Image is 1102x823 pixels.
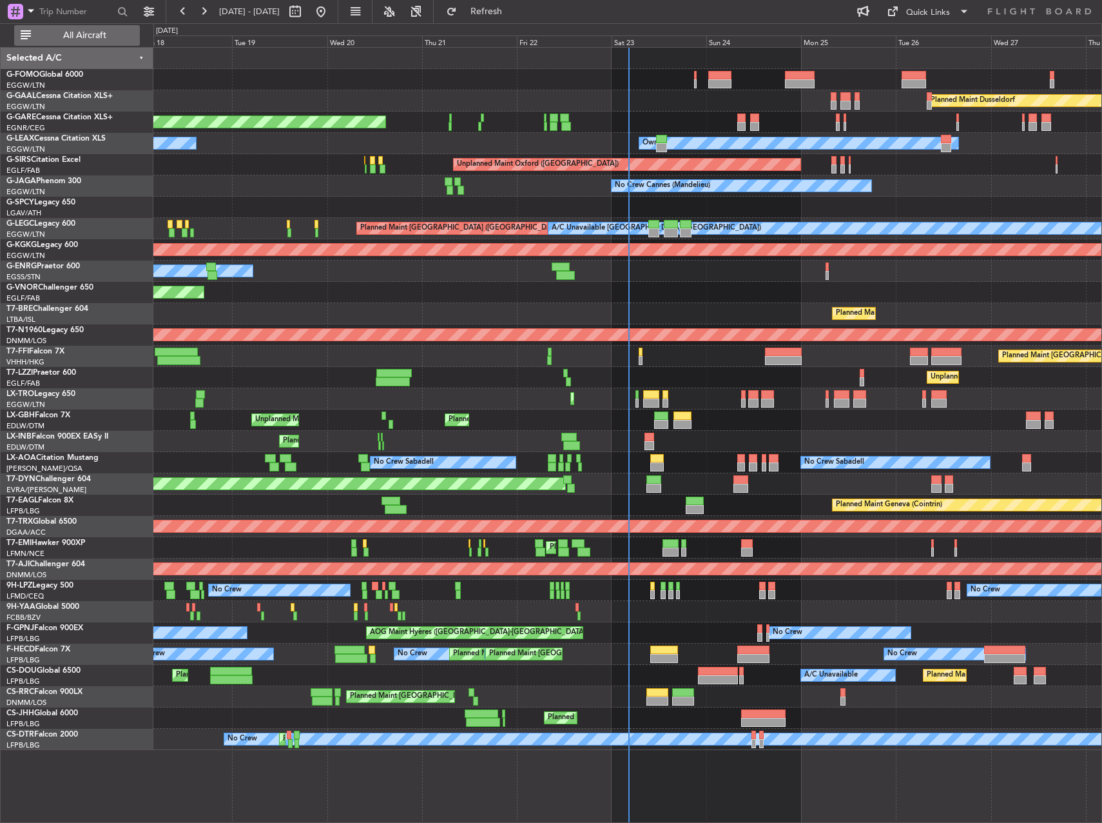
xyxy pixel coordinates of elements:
div: Sun 24 [706,35,801,47]
div: Thu 21 [422,35,517,47]
div: Planned Maint [GEOGRAPHIC_DATA] ([GEOGRAPHIC_DATA]) [548,708,751,728]
div: Tue 19 [232,35,327,47]
a: G-GAALCessna Citation XLS+ [6,92,113,100]
a: DNMM/LOS [6,698,46,708]
span: All Aircraft [34,31,136,40]
a: LX-AOACitation Mustang [6,454,99,462]
span: G-VNOR [6,284,38,292]
div: [DATE] [156,26,178,37]
a: G-LEGCLegacy 600 [6,220,75,228]
a: EGGW/LTN [6,400,45,410]
div: Planned Maint Geneva (Cointrin) [283,431,389,451]
span: T7-FFI [6,348,29,355]
a: G-FOMOGlobal 6000 [6,71,83,79]
a: EGLF/FAB [6,166,40,175]
div: Planned Maint [GEOGRAPHIC_DATA] ([GEOGRAPHIC_DATA]) [360,219,563,238]
span: LX-TRO [6,390,34,398]
a: LTBA/ISL [6,315,35,324]
a: EGNR/CEG [6,123,45,133]
a: LFMD/CEQ [6,591,44,601]
div: No Crew [773,623,802,642]
a: EDLW/DTM [6,421,44,431]
a: 9H-LPZLegacy 500 [6,582,73,590]
a: EGSS/STN [6,272,41,282]
div: AOG Maint Hyères ([GEOGRAPHIC_DATA]-[GEOGRAPHIC_DATA]) [370,623,588,642]
a: CS-DTRFalcon 2000 [6,731,78,739]
span: G-JAGA [6,177,36,185]
div: Planned Maint [PERSON_NAME] [550,538,657,557]
a: LFPB/LBG [6,740,40,750]
span: [DATE] - [DATE] [219,6,280,17]
a: T7-TRXGlobal 6500 [6,518,77,526]
a: EGGW/LTN [6,187,45,197]
a: G-ENRGPraetor 600 [6,263,80,270]
a: LGAV/ATH [6,208,41,218]
div: Planned Maint Nice ([GEOGRAPHIC_DATA]) [449,410,592,430]
a: EGGW/LTN [6,81,45,90]
span: G-FOMO [6,71,39,79]
span: CS-RRC [6,688,34,696]
span: LX-INB [6,433,32,441]
span: G-GAAL [6,92,36,100]
a: DGAA/ACC [6,528,46,537]
a: T7-AJIChallenger 604 [6,560,85,568]
span: G-LEAX [6,135,34,143]
span: G-SPCY [6,199,34,206]
div: No Crew [971,580,1000,600]
a: CS-DOUGlobal 6500 [6,667,81,675]
span: T7-TRX [6,518,33,526]
div: Planned Maint [GEOGRAPHIC_DATA] ([GEOGRAPHIC_DATA]) [489,644,692,664]
a: LFPB/LBG [6,677,40,686]
a: T7-LZZIPraetor 600 [6,369,76,377]
span: F-GPNJ [6,624,34,632]
div: Planned Maint [GEOGRAPHIC_DATA] ([GEOGRAPHIC_DATA]) [176,666,379,685]
span: CS-DTR [6,731,34,739]
span: T7-EMI [6,539,32,547]
input: Trip Number [39,2,113,21]
a: VHHH/HKG [6,357,44,367]
div: Wed 20 [327,35,422,47]
a: DNMM/LOS [6,336,46,346]
a: T7-DYNChallenger 604 [6,475,91,483]
a: EGGW/LTN [6,144,45,154]
a: LX-INBFalcon 900EX EASy II [6,433,108,441]
a: LFMN/NCE [6,549,44,559]
span: T7-EAGL [6,497,38,504]
div: Unplanned Maint [GEOGRAPHIC_DATA] ([GEOGRAPHIC_DATA]) [255,410,467,430]
div: No Crew Sabadell [374,453,434,472]
span: G-LEGC [6,220,34,228]
a: [PERSON_NAME]/QSA [6,464,82,473]
div: A/C Unavailable [804,666,858,685]
span: G-ENRG [6,263,37,270]
a: LFPB/LBG [6,719,40,729]
div: Planned Maint Geneva (Cointrin) [836,495,942,515]
div: No Crew Sabadell [804,453,864,472]
div: Sat 23 [612,35,706,47]
a: T7-EMIHawker 900XP [6,539,85,547]
span: CS-JHH [6,709,34,717]
a: G-SIRSCitation Excel [6,156,81,164]
a: LFPB/LBG [6,634,40,644]
div: No Crew [398,644,427,664]
a: T7-BREChallenger 604 [6,305,88,313]
a: G-VNORChallenger 650 [6,284,93,292]
div: Planned Maint [GEOGRAPHIC_DATA] ([GEOGRAPHIC_DATA]) [350,687,553,706]
a: T7-FFIFalcon 7X [6,348,64,355]
a: G-LEAXCessna Citation XLS [6,135,106,143]
a: 9H-YAAGlobal 5000 [6,603,79,611]
div: Quick Links [906,6,950,19]
a: EGGW/LTN [6,230,45,239]
div: Mon 25 [801,35,896,47]
div: No Crew Cannes (Mandelieu) [615,176,710,195]
span: G-KGKG [6,241,37,249]
a: EGGW/LTN [6,251,45,261]
a: F-GPNJFalcon 900EX [6,624,83,632]
span: LX-AOA [6,454,36,462]
a: LFPB/LBG [6,506,40,516]
span: T7-BRE [6,305,33,313]
div: Planned Maint Dusseldorf [931,91,1015,110]
a: EVRA/[PERSON_NAME] [6,485,86,495]
span: 9H-YAA [6,603,35,611]
a: CS-JHHGlobal 6000 [6,709,78,717]
a: T7-EAGLFalcon 8X [6,497,73,504]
